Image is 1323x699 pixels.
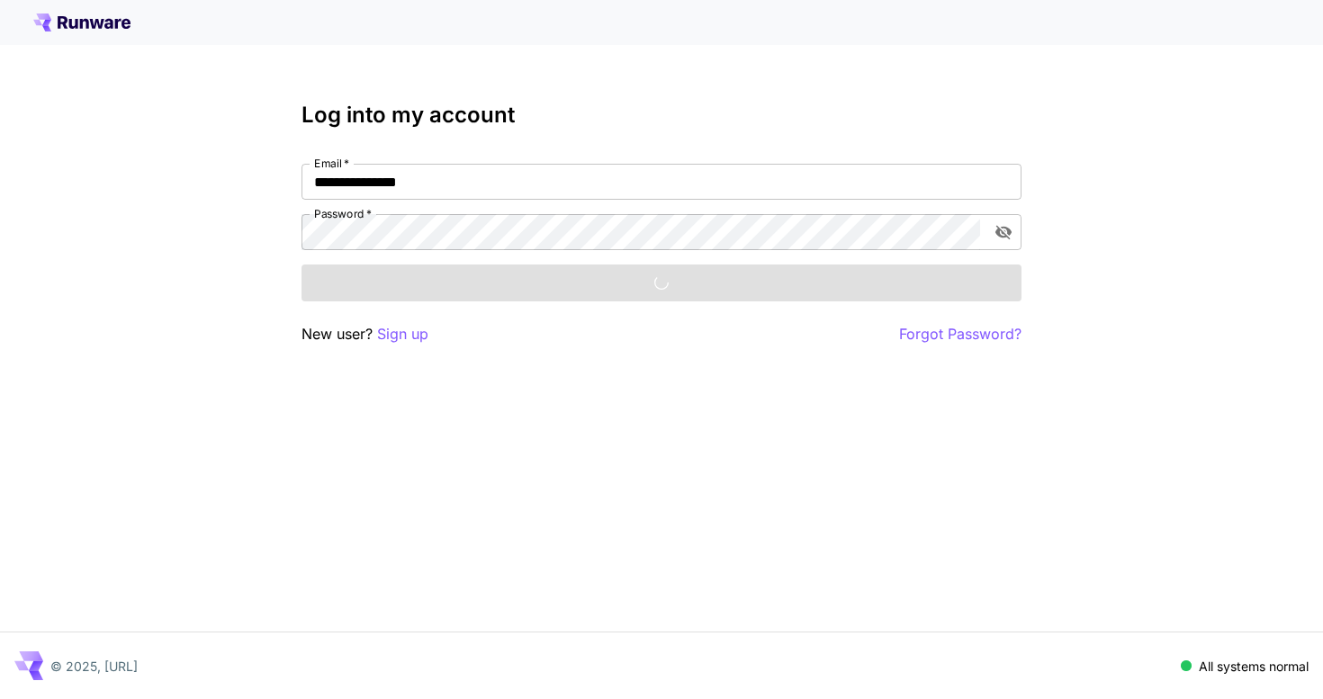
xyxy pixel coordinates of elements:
label: Email [314,156,349,171]
p: © 2025, [URL] [50,657,138,676]
button: Forgot Password? [899,323,1021,345]
p: All systems normal [1199,657,1309,676]
p: New user? [301,323,428,345]
button: Sign up [377,323,428,345]
h3: Log into my account [301,103,1021,128]
button: toggle password visibility [987,216,1020,248]
label: Password [314,206,372,221]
